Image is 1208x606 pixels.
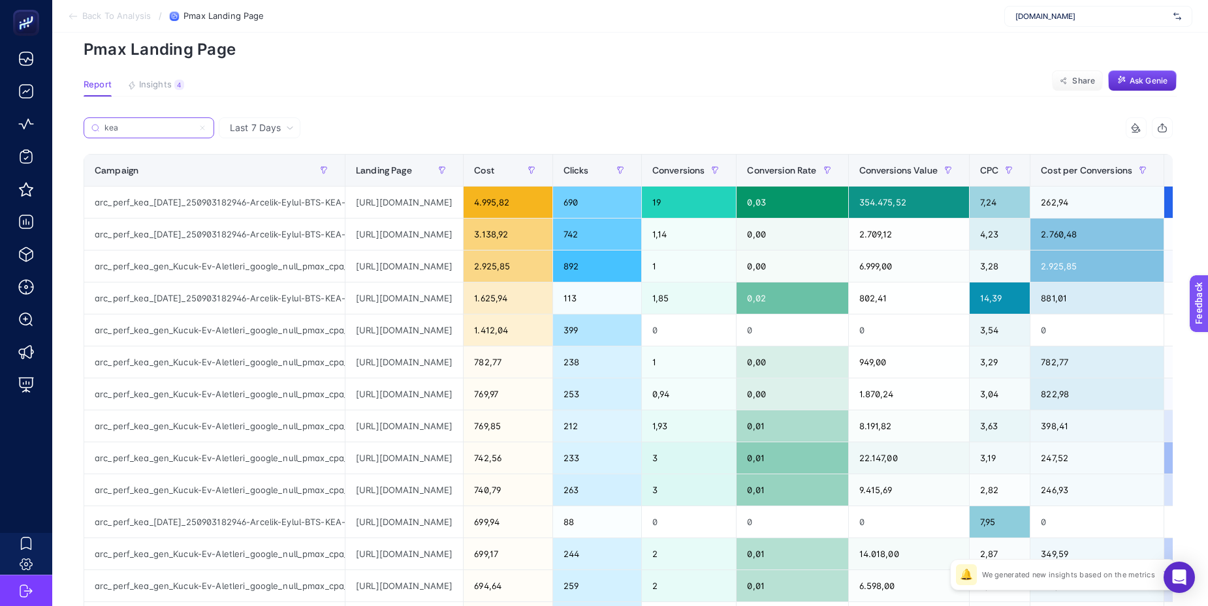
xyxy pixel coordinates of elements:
span: Landing Page [356,165,412,175]
div: 1 [642,346,737,378]
div: 262,94 [1030,187,1164,218]
div: 0,02 [737,282,848,314]
button: Ask Genie [1108,70,1177,91]
div: 4,23 [970,219,1030,250]
span: Conversions Value [859,165,938,175]
div: 354.475,52 [849,187,969,218]
div: 769,85 [464,410,552,442]
span: Share [1072,76,1095,86]
span: CPC [980,165,998,175]
div: [URL][DOMAIN_NAME] [345,442,463,474]
span: Cost per Conversions [1041,165,1132,175]
div: 244 [553,538,641,569]
div: 349,59 [1030,538,1164,569]
span: Ask Genie [1130,76,1168,86]
span: Back To Analysis [82,11,151,22]
div: arc_perf_kea_[DATE]_250903182946-Arcelik-Eylul-BTS-KEA-Firsatlari_google_null_pmax_cpa_16092025-3... [84,219,345,250]
div: 238 [553,346,641,378]
div: [URL][DOMAIN_NAME] [345,474,463,506]
div: 247,52 [1030,442,1164,474]
div: 233 [553,442,641,474]
div: 699,94 [464,506,552,538]
div: 1,85 [642,282,737,314]
div: 1,93 [642,410,737,442]
div: 9.415,69 [849,474,969,506]
div: 7,95 [970,506,1030,538]
div: 0,01 [737,570,848,601]
div: 0,01 [737,410,848,442]
div: 802,41 [849,282,969,314]
div: 0,01 [737,442,848,474]
span: Conversions [652,165,705,175]
div: 113 [553,282,641,314]
div: 2,87 [970,538,1030,569]
div: 742,56 [464,442,552,474]
div: 3 [642,442,737,474]
div: [URL][DOMAIN_NAME] [345,570,463,601]
p: We generated new insights based on the metrics [982,569,1155,580]
div: 88 [553,506,641,538]
div: arc_perf_kea_gen_Kucuk-Ev-Aletleri_google_null_pmax_cpa_alwayson [84,570,345,601]
div: 4.995,82 [464,187,552,218]
div: [URL][DOMAIN_NAME] [345,346,463,378]
div: arc_perf_kea_gen_Kucuk-Ev-Aletleri_google_null_pmax_cpa_alwayson [84,474,345,506]
div: 0 [737,314,848,346]
div: 0 [849,506,969,538]
div: 2.925,85 [464,250,552,282]
div: 3,54 [970,314,1030,346]
div: Open Intercom Messenger [1164,562,1195,593]
div: 253 [553,378,641,410]
div: 3 [642,474,737,506]
div: 892 [553,250,641,282]
div: 740,79 [464,474,552,506]
div: 2.925,85 [1030,250,1164,282]
div: [URL][DOMAIN_NAME] [345,410,463,442]
div: 0,01 [737,538,848,569]
div: 259 [553,570,641,601]
div: 0,94 [642,378,737,410]
div: arc_perf_kea_[DATE]_250903182946-Arcelik-Eylul-BTS-KEA-Firsatlari_google_null_pmax_ssd_16092025-3... [84,187,345,218]
div: arc_perf_kea_gen_Kucuk-Ev-Aletleri_google_null_pmax_cpa_alwayson [84,538,345,569]
div: 0 [642,314,737,346]
div: 0,00 [737,219,848,250]
div: 246,93 [1030,474,1164,506]
div: 6.999,00 [849,250,969,282]
div: [URL][DOMAIN_NAME] [345,378,463,410]
button: Share [1052,70,1103,91]
input: Search [104,123,193,133]
div: arc_perf_kea_[DATE]_250903182946-Arcelik-Eylul-BTS-KEA-Firsatlari_google_null_pmax_cpa_16092025-3... [84,506,345,538]
img: svg%3e [1173,10,1181,23]
div: 0,00 [737,378,848,410]
div: 1,14 [642,219,737,250]
div: 8.191,82 [849,410,969,442]
span: Last 7 Days [230,121,281,134]
div: 0 [737,506,848,538]
div: arc_perf_kea_gen_Kucuk-Ev-Aletleri_google_null_pmax_cpa_alwayson [84,378,345,410]
div: 0,00 [737,250,848,282]
div: 690 [553,187,641,218]
div: 3.138,92 [464,219,552,250]
div: arc_perf_kea_gen_Kucuk-Ev-Aletleri_google_null_pmax_cpa_alwayson [84,250,345,282]
div: 0,03 [737,187,848,218]
div: 1.870,24 [849,378,969,410]
div: [URL][DOMAIN_NAME] [345,282,463,314]
div: 212 [553,410,641,442]
div: 0,01 [737,474,848,506]
div: [URL][DOMAIN_NAME] [345,314,463,346]
div: 949,00 [849,346,969,378]
div: [URL][DOMAIN_NAME] [345,219,463,250]
span: Report [84,80,112,90]
div: 0 [1030,506,1164,538]
div: [URL][DOMAIN_NAME] [345,250,463,282]
div: 3,28 [970,250,1030,282]
span: Feedback [8,4,50,14]
div: 1.412,04 [464,314,552,346]
div: 2.760,48 [1030,219,1164,250]
p: Pmax Landing Page [84,40,1177,59]
div: 0,00 [737,346,848,378]
div: [URL][DOMAIN_NAME] [345,538,463,569]
div: arc_perf_kea_gen_Kucuk-Ev-Aletleri_google_null_pmax_cpa_alwayson [84,442,345,474]
span: [DOMAIN_NAME] [1015,11,1168,22]
div: 14.018,00 [849,538,969,569]
div: 3,63 [970,410,1030,442]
